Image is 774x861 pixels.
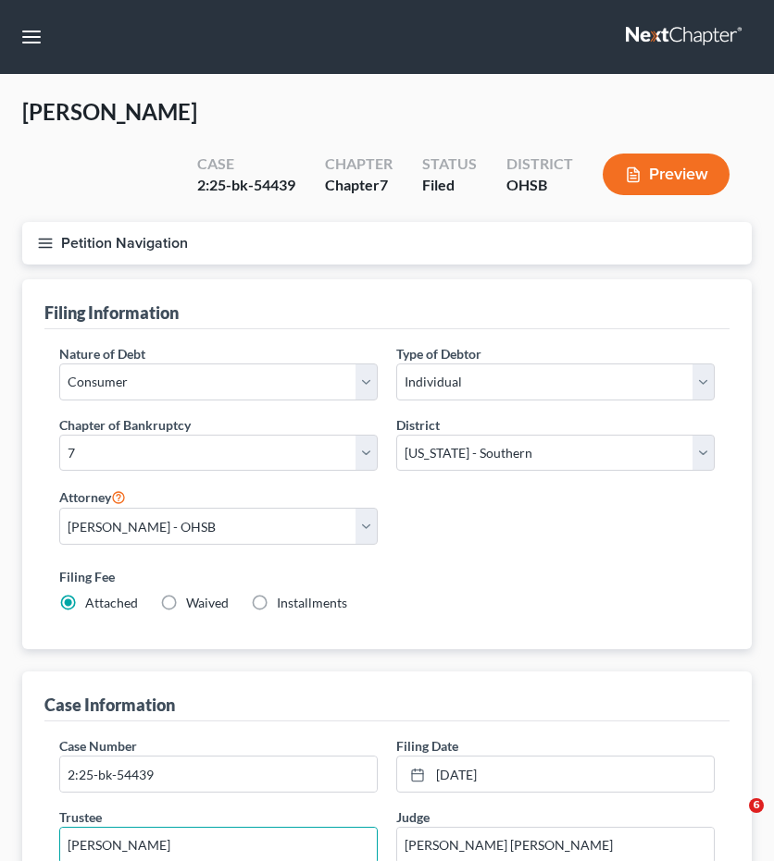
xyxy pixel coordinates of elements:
button: Petition Navigation [22,222,752,264]
label: Filing Fee [59,567,715,586]
input: Enter case number... [60,756,377,792]
label: District [396,415,440,435]
span: 6 [749,798,764,813]
div: Case [197,154,295,175]
span: 7 [380,176,388,193]
label: Type of Debtor [396,344,481,363]
button: Preview [603,154,730,195]
label: Filing Date [396,736,458,756]
label: Judge [396,807,430,827]
a: [DATE] [397,756,714,792]
span: Installments [277,595,347,610]
span: Attached [85,595,138,610]
span: Waived [186,595,229,610]
span: [PERSON_NAME] [22,98,197,125]
label: Attorney [59,486,126,508]
div: Chapter [325,175,393,196]
div: Filing Information [44,301,179,324]
div: Filed [422,175,477,196]
div: Case Information [44,694,175,716]
label: Nature of Debt [59,344,145,363]
label: Chapter of Bankruptcy [59,415,191,435]
div: Chapter [325,154,393,175]
div: Status [422,154,477,175]
iframe: Intercom live chat [711,798,755,843]
label: Trustee [59,807,102,827]
div: District [506,154,573,175]
div: OHSB [506,175,573,196]
label: Case Number [59,736,137,756]
div: 2:25-bk-54439 [197,175,295,196]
